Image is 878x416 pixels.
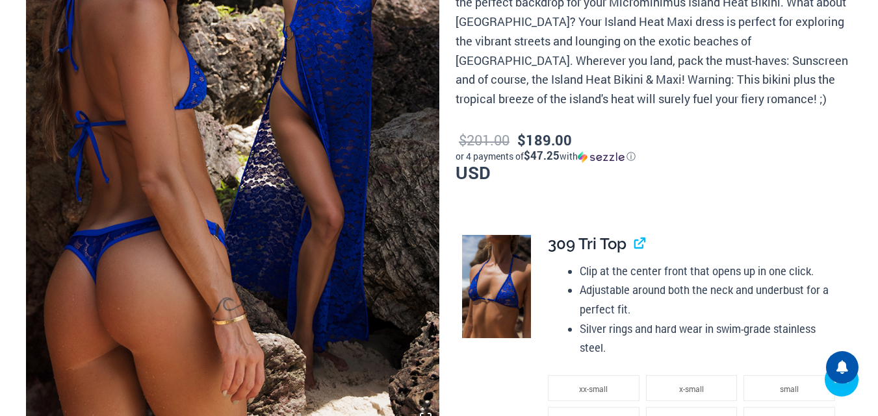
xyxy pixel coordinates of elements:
[548,375,639,401] li: xx-small
[456,150,852,163] div: or 4 payments of with
[679,384,704,394] span: x-small
[548,234,626,253] span: 309 Tri Top
[580,319,842,358] li: Silver rings and hard wear in swim-grade stainless steel.
[462,235,531,338] img: Island Heat Ocean 309 Top
[743,375,835,401] li: small
[646,375,738,401] li: x-small
[517,130,572,149] bdi: 189.00
[459,130,467,149] span: $
[579,384,608,394] span: xx-small
[780,384,799,394] span: small
[456,129,852,182] p: USD
[459,130,510,149] bdi: 201.00
[456,150,852,163] div: or 4 payments of$47.25withSezzle Click to learn more about Sezzle
[517,130,526,149] span: $
[580,280,842,319] li: Adjustable around both the neck and underbust for a perfect fit.
[578,151,625,163] img: Sezzle
[580,262,842,281] li: Clip at the center front that opens up in one click.
[524,148,560,163] span: $47.25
